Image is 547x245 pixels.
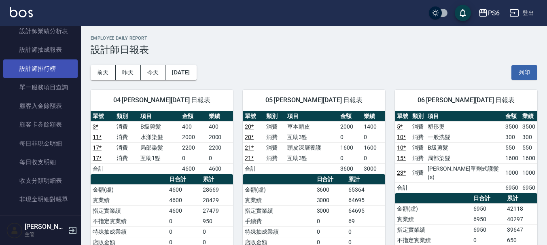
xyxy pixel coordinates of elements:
[180,142,206,153] td: 2200
[362,163,385,174] td: 3000
[505,203,537,214] td: 42118
[201,205,233,216] td: 27479
[207,121,233,132] td: 400
[3,40,78,59] a: 設計師抽成報表
[395,224,471,235] td: 指定實業績
[315,174,346,185] th: 日合計
[405,96,528,104] span: 06 [PERSON_NAME][DATE] 日報表
[3,171,78,190] a: 收支分類明細表
[167,174,201,185] th: 日合計
[114,121,138,132] td: 消費
[243,226,315,237] td: 特殊抽成業績
[3,115,78,134] a: 顧客卡券餘額表
[338,153,362,163] td: 0
[180,153,206,163] td: 0
[165,65,196,80] button: [DATE]
[362,142,385,153] td: 1600
[91,163,114,174] td: 合計
[252,96,375,104] span: 05 [PERSON_NAME][DATE] 日報表
[426,142,504,153] td: B級剪髮
[455,5,471,21] button: save
[25,223,66,231] h5: [PERSON_NAME]
[6,222,23,239] img: Person
[471,203,505,214] td: 6950
[3,97,78,115] a: 顧客入金餘額表
[520,132,537,142] td: 300
[138,121,180,132] td: B級剪髮
[116,65,141,80] button: 昨天
[114,142,138,153] td: 消費
[167,226,201,237] td: 0
[426,121,504,132] td: 塑形燙
[346,174,385,185] th: 累計
[488,8,500,18] div: PS6
[410,163,426,182] td: 消費
[315,205,346,216] td: 3000
[315,195,346,205] td: 3000
[207,111,233,122] th: 業績
[426,111,504,122] th: 項目
[207,132,233,142] td: 2000
[426,153,504,163] td: 局部染髮
[395,111,410,122] th: 單號
[503,153,520,163] td: 1600
[141,65,166,80] button: 今天
[264,153,286,163] td: 消費
[3,153,78,171] a: 每日收支明細
[264,121,286,132] td: 消費
[338,121,362,132] td: 2000
[426,163,504,182] td: [PERSON_NAME]單劑式護髮(s)
[503,121,520,132] td: 3500
[410,153,426,163] td: 消費
[285,132,338,142] td: 互助3點
[91,184,167,195] td: 金額(虛)
[395,203,471,214] td: 金額(虛)
[520,153,537,163] td: 1600
[395,111,537,193] table: a dense table
[201,174,233,185] th: 累計
[91,65,116,80] button: 前天
[114,153,138,163] td: 消費
[410,142,426,153] td: 消費
[138,142,180,153] td: 局部染髮
[138,132,180,142] td: 水漾染髮
[285,111,338,122] th: 項目
[201,184,233,195] td: 28669
[285,121,338,132] td: 草本頭皮
[503,111,520,122] th: 金額
[91,216,167,226] td: 不指定實業績
[243,111,264,122] th: 單號
[91,111,114,122] th: 單號
[91,44,537,55] h3: 設計師日報表
[395,214,471,224] td: 實業績
[471,193,505,204] th: 日合計
[201,195,233,205] td: 28429
[338,132,362,142] td: 0
[91,226,167,237] td: 特殊抽成業績
[91,36,537,41] h2: Employee Daily Report
[346,216,385,226] td: 69
[410,111,426,122] th: 類別
[475,5,503,21] button: PS6
[3,59,78,78] a: 設計師排行榜
[520,111,537,122] th: 業績
[243,216,315,226] td: 手續費
[167,184,201,195] td: 4600
[180,163,206,174] td: 4600
[285,153,338,163] td: 互助3點
[25,231,66,238] p: 主管
[346,195,385,205] td: 64695
[91,195,167,205] td: 實業績
[505,224,537,235] td: 39647
[167,195,201,205] td: 4600
[91,205,167,216] td: 指定實業績
[346,226,385,237] td: 0
[3,190,78,209] a: 非現金明細對帳單
[264,132,286,142] td: 消費
[243,205,315,216] td: 指定實業績
[471,214,505,224] td: 6950
[520,163,537,182] td: 1000
[201,216,233,226] td: 950
[315,216,346,226] td: 0
[167,205,201,216] td: 4600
